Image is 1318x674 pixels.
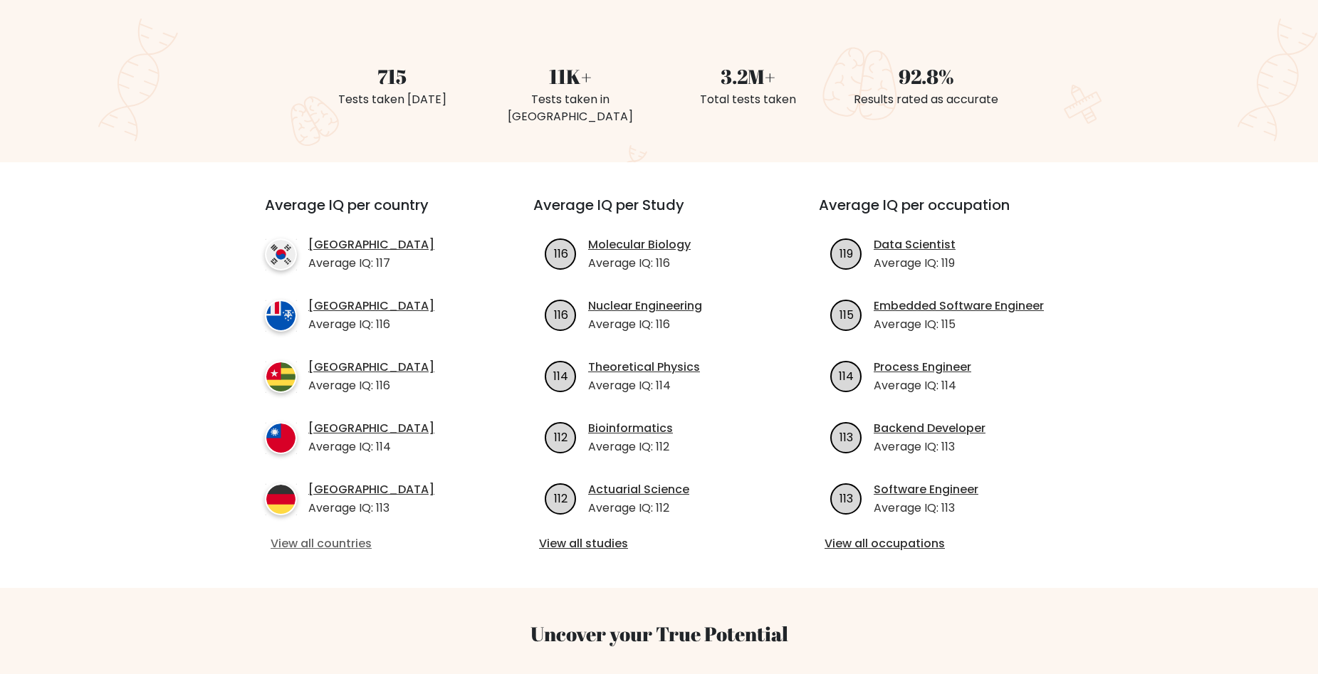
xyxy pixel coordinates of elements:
[588,236,691,253] a: Molecular Biology
[308,481,434,498] a: [GEOGRAPHIC_DATA]
[308,500,434,517] p: Average IQ: 113
[554,428,568,445] text: 112
[840,490,853,506] text: 113
[312,61,473,91] div: 715
[588,255,691,272] p: Average IQ: 116
[840,428,853,445] text: 113
[308,316,434,333] p: Average IQ: 116
[198,622,1121,646] h3: Uncover your True Potential
[553,367,568,384] text: 114
[819,196,1070,231] h3: Average IQ per occupation
[840,306,854,322] text: 115
[271,535,476,552] a: View all countries
[874,255,956,272] p: Average IQ: 119
[588,500,689,517] p: Average IQ: 112
[308,255,434,272] p: Average IQ: 117
[533,196,785,231] h3: Average IQ per Study
[265,361,297,393] img: country
[554,245,568,261] text: 116
[874,316,1044,333] p: Average IQ: 115
[874,236,956,253] a: Data Scientist
[490,61,651,91] div: 11K+
[490,91,651,125] div: Tests taken in [GEOGRAPHIC_DATA]
[554,490,568,506] text: 112
[668,61,829,91] div: 3.2M+
[588,297,702,315] a: Nuclear Engineering
[874,438,985,456] p: Average IQ: 113
[588,438,673,456] p: Average IQ: 112
[874,500,978,517] p: Average IQ: 113
[668,91,829,108] div: Total tests taken
[588,481,689,498] a: Actuarial Science
[846,91,1007,108] div: Results rated as accurate
[846,61,1007,91] div: 92.8%
[265,238,297,270] img: country
[308,236,434,253] a: [GEOGRAPHIC_DATA]
[840,245,853,261] text: 119
[308,438,434,456] p: Average IQ: 114
[265,422,297,454] img: country
[874,297,1044,315] a: Embedded Software Engineer
[265,196,482,231] h3: Average IQ per country
[554,306,568,322] text: 116
[308,297,434,315] a: [GEOGRAPHIC_DATA]
[588,420,673,437] a: Bioinformatics
[588,359,700,376] a: Theoretical Physics
[825,535,1065,552] a: View all occupations
[588,316,702,333] p: Average IQ: 116
[308,377,434,394] p: Average IQ: 116
[839,367,854,384] text: 114
[265,300,297,332] img: country
[308,359,434,376] a: [GEOGRAPHIC_DATA]
[874,420,985,437] a: Backend Developer
[308,420,434,437] a: [GEOGRAPHIC_DATA]
[874,359,971,376] a: Process Engineer
[539,535,779,552] a: View all studies
[588,377,700,394] p: Average IQ: 114
[312,91,473,108] div: Tests taken [DATE]
[874,481,978,498] a: Software Engineer
[265,483,297,515] img: country
[874,377,971,394] p: Average IQ: 114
